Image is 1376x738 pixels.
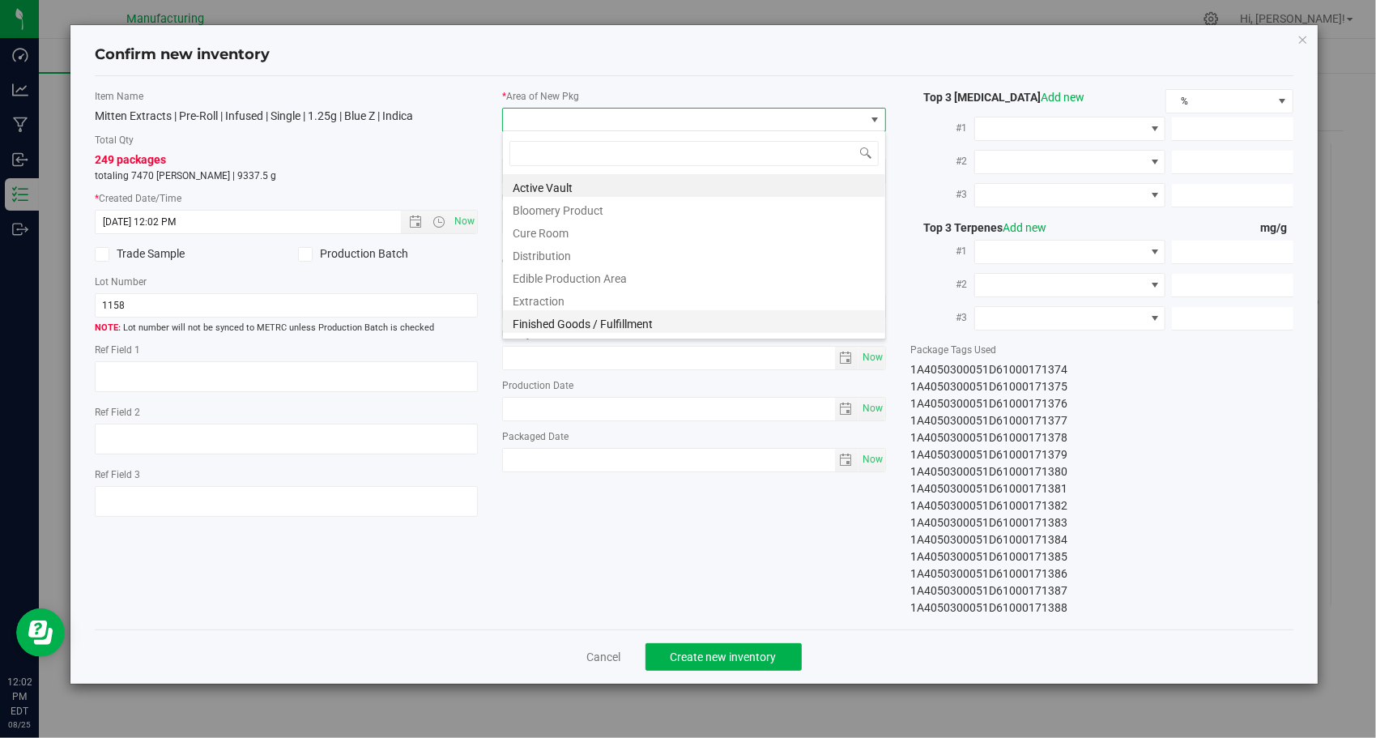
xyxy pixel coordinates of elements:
[95,153,166,166] span: 249 packages
[95,169,479,183] p: totaling 7470 [PERSON_NAME] | 9337.5 g
[910,221,1046,234] span: Top 3 Terpenes
[910,180,974,209] label: #3
[858,397,886,420] span: Set Current date
[910,582,1294,599] div: 1A4050300051D61000171387
[502,89,886,104] label: Area of New Pkg
[910,565,1294,582] div: 1A4050300051D61000171386
[95,245,275,262] label: Trade Sample
[1260,221,1293,234] span: mg/g
[910,497,1294,514] div: 1A4050300051D61000171382
[1166,90,1272,113] span: %
[298,245,478,262] label: Production Batch
[1003,221,1046,234] a: Add new
[910,361,1294,378] div: 1A4050300051D61000171374
[910,343,1294,357] label: Package Tags Used
[95,467,479,482] label: Ref Field 3
[910,395,1294,412] div: 1A4050300051D61000171376
[910,514,1294,531] div: 1A4050300051D61000171383
[858,347,885,369] span: select
[858,398,885,420] span: select
[910,531,1294,548] div: 1A4050300051D61000171384
[910,446,1294,463] div: 1A4050300051D61000171379
[910,429,1294,446] div: 1A4050300051D61000171378
[95,405,479,420] label: Ref Field 2
[95,45,270,66] h4: Confirm new inventory
[451,210,479,233] span: Set Current date
[858,346,886,369] span: Set Current date
[835,347,858,369] span: select
[835,449,858,471] span: select
[95,133,479,147] label: Total Qty
[910,599,1294,616] div: 1A4050300051D61000171388
[910,147,974,176] label: #2
[910,237,974,266] label: #1
[974,240,1166,264] span: NO DATA FOUND
[95,275,479,289] label: Lot Number
[974,150,1166,174] span: NO DATA FOUND
[95,343,479,357] label: Ref Field 1
[402,215,429,228] span: Open the date view
[502,429,886,444] label: Packaged Date
[910,91,1084,104] span: Top 3 [MEDICAL_DATA]
[425,215,453,228] span: Open the time view
[1041,91,1084,104] a: Add new
[835,398,858,420] span: select
[95,322,479,335] span: Lot number will not be synced to METRC unless Production Batch is checked
[910,270,974,299] label: #2
[910,113,974,143] label: #1
[910,480,1294,497] div: 1A4050300051D61000171381
[502,378,886,393] label: Production Date
[974,183,1166,207] span: NO DATA FOUND
[587,649,621,665] a: Cancel
[910,548,1294,565] div: 1A4050300051D61000171385
[16,608,65,657] iframe: Resource center
[910,463,1294,480] div: 1A4050300051D61000171380
[910,303,974,332] label: #3
[671,651,777,663] span: Create new inventory
[645,643,802,671] button: Create new inventory
[974,306,1166,331] span: NO DATA FOUND
[974,117,1166,141] span: NO DATA FOUND
[95,108,479,125] div: Mitten Extracts | Pre-Roll | Infused | Single | 1.25g | Blue Z | Indica
[910,378,1294,395] div: 1A4050300051D61000171375
[974,273,1166,297] span: NO DATA FOUND
[910,412,1294,429] div: 1A4050300051D61000171377
[95,191,479,206] label: Created Date/Time
[858,449,885,471] span: select
[95,89,479,104] label: Item Name
[858,448,886,471] span: Set Current date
